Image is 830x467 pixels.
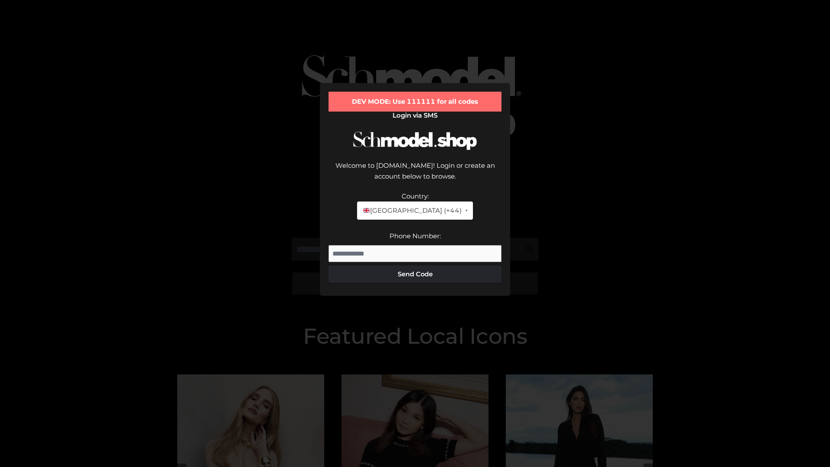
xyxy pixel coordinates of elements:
button: Send Code [329,265,501,283]
span: [GEOGRAPHIC_DATA] (+44) [362,205,461,216]
img: 🇬🇧 [363,207,370,214]
label: Phone Number: [389,232,441,240]
div: Welcome to [DOMAIN_NAME]! Login or create an account below to browse. [329,160,501,191]
label: Country: [402,192,429,200]
div: DEV MODE: Use 111111 for all codes [329,92,501,112]
img: Schmodel Logo [350,124,480,158]
h2: Login via SMS [329,112,501,119]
